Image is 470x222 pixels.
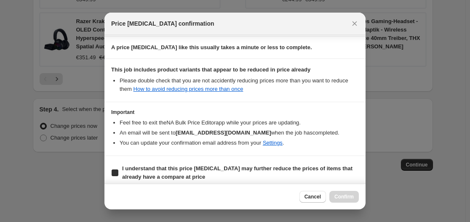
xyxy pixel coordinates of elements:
[111,19,214,28] span: Price [MEDICAL_DATA] confirmation
[120,139,359,147] li: You can update your confirmation email address from your .
[304,193,321,200] span: Cancel
[111,44,312,50] b: A price [MEDICAL_DATA] like this usually takes a minute or less to complete.
[349,18,361,29] button: Close
[263,140,283,146] a: Settings
[299,191,326,203] button: Cancel
[122,165,352,180] b: I understand that this price [MEDICAL_DATA] may further reduce the prices of items that already h...
[120,129,359,137] li: An email will be sent to when the job has completed .
[176,129,271,136] b: [EMAIL_ADDRESS][DOMAIN_NAME]
[120,77,359,93] li: Please double check that you are not accidently reducing prices more than you want to reduce them
[111,66,310,73] b: This job includes product variants that appear to be reduced in price already
[134,86,243,92] a: How to avoid reducing prices more than once
[111,109,359,116] h3: Important
[120,119,359,127] li: Feel free to exit the NA Bulk Price Editor app while your prices are updating.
